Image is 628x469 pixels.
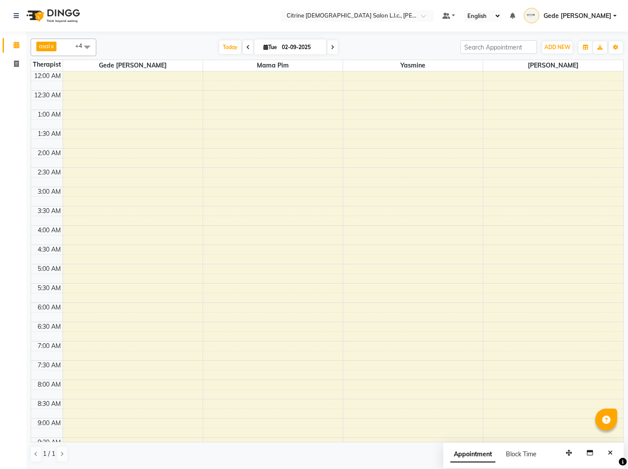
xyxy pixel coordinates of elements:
[506,450,537,458] span: Block Time
[36,187,63,196] div: 3:00 AM
[36,341,63,351] div: 7:00 AM
[36,399,63,409] div: 8:30 AM
[31,60,63,69] div: Therapist
[75,42,89,49] span: +4
[22,4,82,28] img: logo
[591,434,619,460] iframe: chat widget
[36,438,63,447] div: 9:30 AM
[36,110,63,119] div: 1:00 AM
[32,91,63,100] div: 12:30 AM
[36,284,63,293] div: 5:30 AM
[36,206,63,216] div: 3:30 AM
[43,449,55,458] span: 1 / 1
[544,11,611,21] span: Gede [PERSON_NAME]
[36,419,63,428] div: 9:00 AM
[36,361,63,370] div: 7:30 AM
[460,40,537,54] input: Search Appointment
[544,44,570,50] span: ADD NEW
[219,40,241,54] span: Today
[203,60,343,71] span: Mama Pim
[36,264,63,274] div: 5:00 AM
[36,245,63,254] div: 4:30 AM
[279,41,323,54] input: 2025-09-02
[50,43,54,50] a: x
[36,322,63,331] div: 6:30 AM
[261,44,279,50] span: Tue
[39,43,50,50] span: asal
[36,129,63,139] div: 1:30 AM
[36,303,63,312] div: 6:00 AM
[343,60,483,71] span: yasmine
[36,226,63,235] div: 4:00 AM
[483,60,623,71] span: [PERSON_NAME]
[32,71,63,81] div: 12:00 AM
[36,149,63,158] div: 2:00 AM
[63,60,203,71] span: Gede [PERSON_NAME]
[36,380,63,389] div: 8:00 AM
[450,447,495,462] span: Appointment
[36,168,63,177] div: 2:30 AM
[524,8,539,23] img: Gede Yohanes Marthana
[542,41,572,53] button: ADD NEW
